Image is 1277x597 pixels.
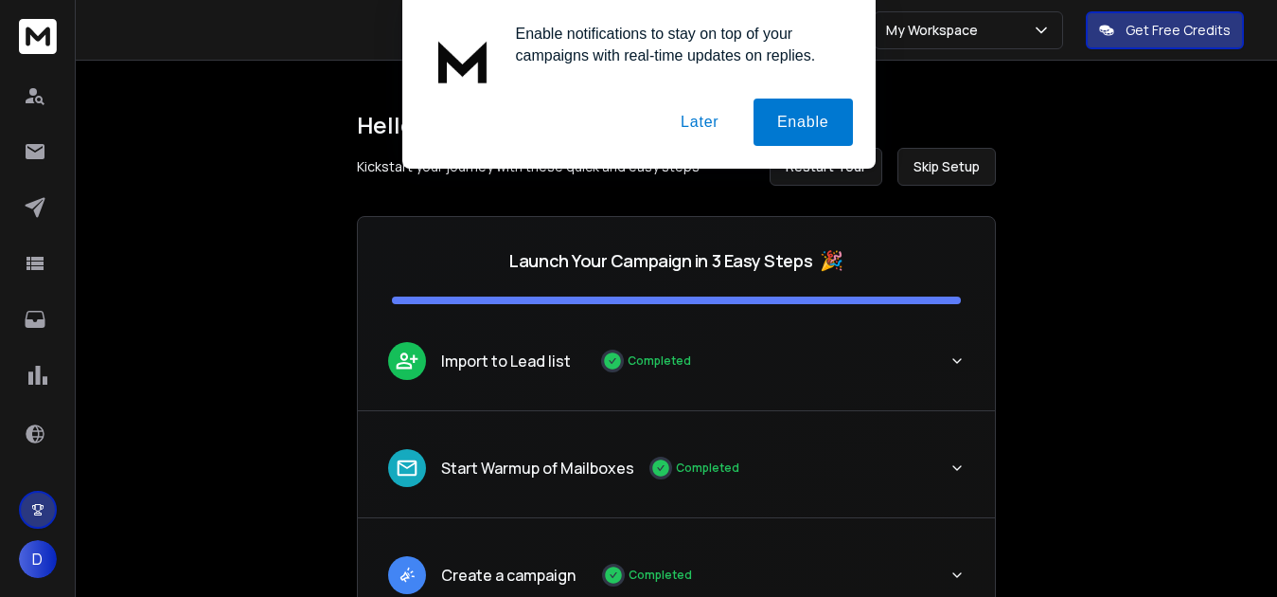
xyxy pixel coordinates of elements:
[441,457,634,479] p: Start Warmup of Mailboxes
[820,247,843,274] span: 🎉
[501,23,853,66] div: Enable notifications to stay on top of your campaigns with real-time updates on replies.
[19,540,57,578] button: D
[441,564,576,587] p: Create a campaign
[358,327,995,410] button: leadImport to Lead listCompleted
[441,350,571,372] p: Import to Lead list
[425,23,501,99] img: notification icon
[628,353,691,369] p: Completed
[657,99,742,146] button: Later
[754,99,853,146] button: Enable
[676,461,739,476] p: Completed
[358,434,995,517] button: leadStart Warmup of MailboxesCompleted
[629,568,692,583] p: Completed
[395,563,419,587] img: lead
[509,247,812,274] p: Launch Your Campaign in 3 Easy Steps
[395,349,419,372] img: lead
[395,456,419,480] img: lead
